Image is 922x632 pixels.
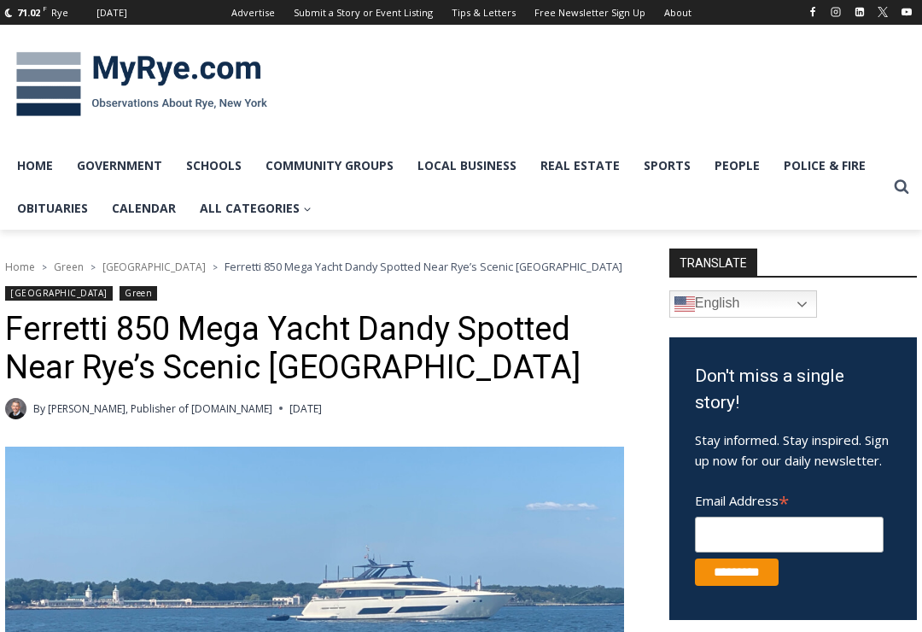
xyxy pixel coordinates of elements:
[632,144,703,187] a: Sports
[174,144,254,187] a: Schools
[213,261,218,273] span: >
[5,187,100,230] a: Obituaries
[5,398,26,419] a: Author image
[42,261,47,273] span: >
[896,2,917,22] a: YouTube
[43,3,47,13] span: F
[872,2,893,22] a: X
[826,2,846,22] a: Instagram
[33,401,45,417] span: By
[120,286,157,301] a: Green
[5,286,113,301] a: [GEOGRAPHIC_DATA]
[200,199,312,218] span: All Categories
[695,430,891,471] p: Stay informed. Stay inspired. Sign up now for our daily newsletter.
[695,363,891,417] h3: Don't miss a single story!
[188,187,324,230] a: All Categories
[65,144,174,187] a: Government
[5,258,624,275] nav: Breadcrumbs
[669,249,757,276] strong: TRANSLATE
[772,144,878,187] a: Police & Fire
[674,294,695,314] img: en
[100,187,188,230] a: Calendar
[802,2,823,22] a: Facebook
[703,144,772,187] a: People
[5,310,624,388] h1: Ferretti 850 Mega Yacht Dandy Spotted Near Rye’s Scenic [GEOGRAPHIC_DATA]
[48,401,272,416] a: [PERSON_NAME], Publisher of [DOMAIN_NAME]
[254,144,406,187] a: Community Groups
[669,290,817,318] a: English
[5,40,278,129] img: MyRye.com
[17,6,40,19] span: 71.02
[849,2,870,22] a: Linkedin
[51,5,68,20] div: Rye
[5,144,65,187] a: Home
[406,144,528,187] a: Local Business
[289,401,322,417] time: [DATE]
[90,261,96,273] span: >
[886,172,917,202] button: View Search Form
[695,483,884,514] label: Email Address
[54,260,84,274] a: Green
[96,5,127,20] div: [DATE]
[225,259,622,274] span: Ferretti 850 Mega Yacht Dandy Spotted Near Rye’s Scenic [GEOGRAPHIC_DATA]
[5,260,35,274] a: Home
[5,144,886,231] nav: Primary Navigation
[528,144,632,187] a: Real Estate
[102,260,206,274] a: [GEOGRAPHIC_DATA]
